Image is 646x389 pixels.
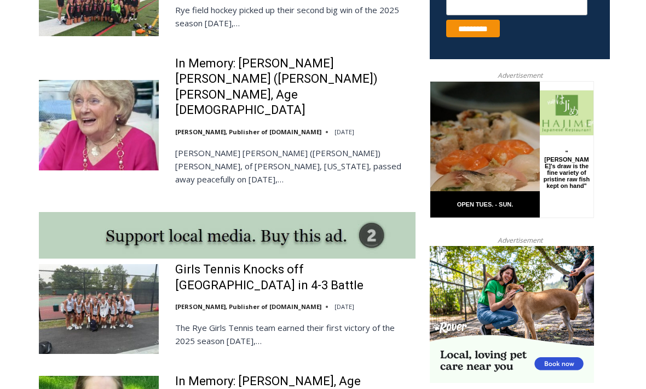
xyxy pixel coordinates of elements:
[286,109,507,134] span: Intern @ [DOMAIN_NAME]
[39,80,159,170] img: In Memory: Maureen Catherine (Devlin) Koecheler, Age 83
[334,302,354,311] time: [DATE]
[175,128,321,136] a: [PERSON_NAME], Publisher of [DOMAIN_NAME]
[39,264,159,354] img: Girls Tennis Knocks off Mamaroneck in 4-3 Battle
[175,302,321,311] a: [PERSON_NAME], Publisher of [DOMAIN_NAME]
[487,70,553,81] span: Advertisement
[175,3,416,30] p: Rye field hockey picked up their second big win of the 2025 season [DATE],…
[276,1,517,106] div: "We would have speakers with experience in local journalism speak to us about their experiences a...
[487,235,553,245] span: Advertisement
[175,146,416,186] p: [PERSON_NAME] [PERSON_NAME] ([PERSON_NAME]) [PERSON_NAME], of [PERSON_NAME], [US_STATE], passed a...
[175,56,416,118] a: In Memory: [PERSON_NAME] [PERSON_NAME] ([PERSON_NAME]) [PERSON_NAME], Age [DEMOGRAPHIC_DATA]
[39,212,416,259] img: support local media, buy this ad
[263,106,530,136] a: Intern @ [DOMAIN_NAME]
[1,110,110,136] a: Open Tues. - Sun. [PHONE_NUMBER]
[175,262,416,293] a: Girls Tennis Knocks off [GEOGRAPHIC_DATA] in 4-3 Battle
[175,321,416,347] p: The Rye Girls Tennis team earned their first victory of the 2025 season [DATE],…
[334,128,354,136] time: [DATE]
[113,68,161,131] div: "[PERSON_NAME]'s draw is the fine variety of pristine raw fish kept on hand"
[3,113,107,155] span: Open Tues. - Sun. [PHONE_NUMBER]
